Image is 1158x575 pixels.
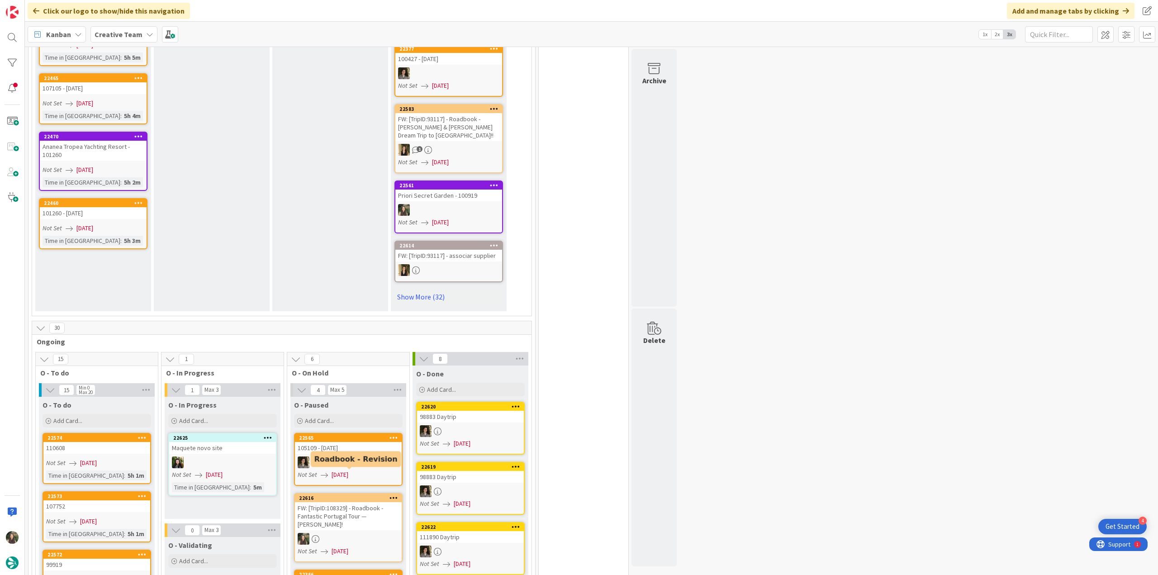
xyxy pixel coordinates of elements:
img: IG [6,531,19,544]
i: Not Set [420,499,439,508]
div: 22619 [417,463,524,471]
span: [DATE] [432,157,449,167]
span: [DATE] [432,81,449,90]
span: : [120,177,122,187]
i: Not Set [46,517,66,525]
div: 5h 1m [125,470,147,480]
img: IG [398,204,410,216]
img: IG [298,533,309,545]
div: 22460 [44,200,147,206]
span: Add Card... [305,417,334,425]
div: 22377 [395,45,502,53]
span: [DATE] [206,470,223,480]
span: [DATE] [76,165,93,175]
a: 22470Ananea Tropea Yachting Resort - 101260Not Set[DATE]Time in [GEOGRAPHIC_DATA]:5h 2m [39,132,147,191]
span: : [120,111,122,121]
span: [DATE] [332,546,348,556]
a: 22573107752Not Set[DATE]Time in [GEOGRAPHIC_DATA]:5h 1m [43,491,151,542]
div: 22573107752 [43,492,150,512]
span: 30 [49,323,65,333]
div: 4 [1139,517,1147,525]
div: 5h 3m [122,236,143,246]
div: 98883 Daytrip [417,411,524,423]
div: 22583FW: [TripID:93117] - Roadbook - [PERSON_NAME] & [PERSON_NAME] Dream Trip to [GEOGRAPHIC_DATA]!! [395,105,502,141]
span: O - Done [416,369,444,378]
span: 1 [185,385,200,395]
div: Time in [GEOGRAPHIC_DATA] [43,177,120,187]
span: [DATE] [454,559,470,569]
div: 22574 [43,434,150,442]
span: O - Validating [168,541,212,550]
div: 105109 - [DATE] [295,442,402,454]
div: Time in [GEOGRAPHIC_DATA] [46,529,124,539]
a: 22377100427 - [DATE]MSNot Set[DATE] [394,44,503,97]
div: 5m [251,482,264,492]
div: 107752 [43,500,150,512]
div: 2257299919 [43,551,150,570]
div: 22574110608 [43,434,150,454]
span: O - Paused [294,400,328,409]
a: 22565105109 - [DATE]MSNot Set[DATE] [294,433,403,486]
div: 22460 [40,199,147,207]
div: 5h 4m [122,111,143,121]
i: Not Set [398,218,418,226]
div: Max 20 [79,390,93,394]
span: : [120,236,122,246]
div: 2261998883 Daytrip [417,463,524,483]
a: 22625Maquete novo siteBCNot Set[DATE]Time in [GEOGRAPHIC_DATA]:5m [168,433,277,496]
div: MS [295,456,402,468]
i: Not Set [298,470,317,479]
div: 1 [47,4,49,11]
div: 22625 [173,435,276,441]
div: MS [417,485,524,497]
div: 5h 1m [125,529,147,539]
span: 8 [432,353,448,364]
a: 2262098883 DaytripMSNot Set[DATE] [416,402,525,455]
div: BC [169,456,276,468]
a: Show More (32) [394,290,503,304]
div: Archive [642,75,666,86]
span: [DATE] [80,458,97,468]
span: : [124,470,125,480]
span: [DATE] [76,223,93,233]
a: 22465107105 - [DATE]Not Set[DATE]Time in [GEOGRAPHIC_DATA]:5h 4m [39,73,147,124]
img: MS [420,546,432,557]
span: [DATE] [454,439,470,448]
div: 22465 [40,74,147,82]
div: 22565105109 - [DATE] [295,434,402,454]
a: 22460101260 - [DATE]Not Set[DATE]Time in [GEOGRAPHIC_DATA]:5h 3m [39,198,147,249]
div: 22583 [395,105,502,113]
img: BC [172,456,184,468]
div: 22377 [399,46,502,52]
div: FW: [TripID:108329] - Roadbook - Fantastic Portugal Tour — [PERSON_NAME]! [295,502,402,530]
a: 22622111890 DaytripMSNot Set[DATE] [416,522,525,575]
div: Max 3 [204,528,218,532]
a: 22561Priori Secret Garden - 100919IGNot Set[DATE] [394,181,503,233]
span: 4 [310,385,326,395]
i: Not Set [398,158,418,166]
span: O - To do [40,368,147,377]
i: Not Set [43,166,62,174]
div: Open Get Started checklist, remaining modules: 4 [1098,519,1147,534]
span: 15 [59,385,74,395]
span: Add Card... [179,417,208,425]
div: 22614 [399,242,502,249]
div: 22470 [44,133,147,140]
div: SP [395,144,502,156]
div: 22620 [421,404,524,410]
div: 22561Priori Secret Garden - 100919 [395,181,502,201]
div: MS [417,546,524,557]
div: 22622 [421,524,524,530]
h5: Roadbook - Revision [314,455,398,463]
div: 22572 [43,551,150,559]
div: 99919 [43,559,150,570]
div: 5h 5m [122,52,143,62]
span: [DATE] [432,218,449,227]
div: Time in [GEOGRAPHIC_DATA] [43,111,120,121]
div: 98883 Daytrip [417,471,524,483]
div: Get Started [1106,522,1139,531]
div: Delete [643,335,665,346]
div: SP [395,264,502,276]
div: 22625Maquete novo site [169,434,276,454]
img: SP [398,264,410,276]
